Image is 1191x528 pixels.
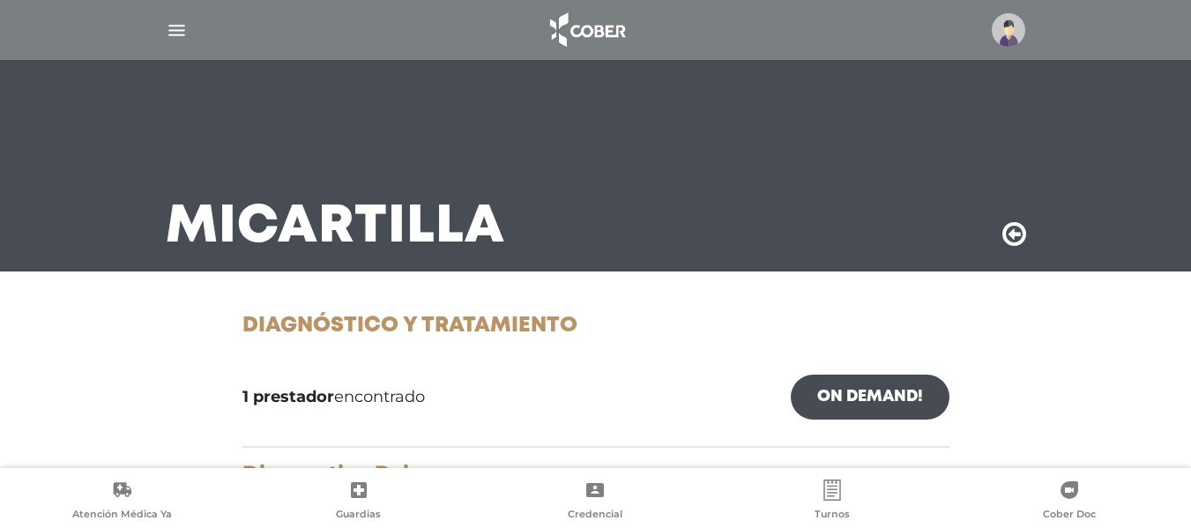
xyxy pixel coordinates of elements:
a: Turnos [714,480,951,524]
h4: Diagnostico Rojas [242,462,949,487]
span: encontrado [242,385,425,409]
a: On Demand! [791,375,949,420]
img: profile-placeholder.svg [992,13,1025,47]
span: Guardias [336,508,381,524]
img: Cober_menu-lines-white.svg [166,19,188,41]
a: Guardias [241,480,478,524]
b: 1 prestador [242,387,334,406]
span: Credencial [568,508,622,524]
h3: Mi Cartilla [166,205,505,250]
span: Turnos [815,508,850,524]
span: Atención Médica Ya [72,508,172,524]
span: Cober Doc [1043,508,1096,524]
img: logo_cober_home-white.png [540,9,633,51]
div: (3 especialidades) [242,462,949,509]
a: Cober Doc [950,480,1187,524]
a: Atención Médica Ya [4,480,241,524]
h1: Diagnóstico y Tratamiento [242,314,949,339]
a: Credencial [477,480,714,524]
